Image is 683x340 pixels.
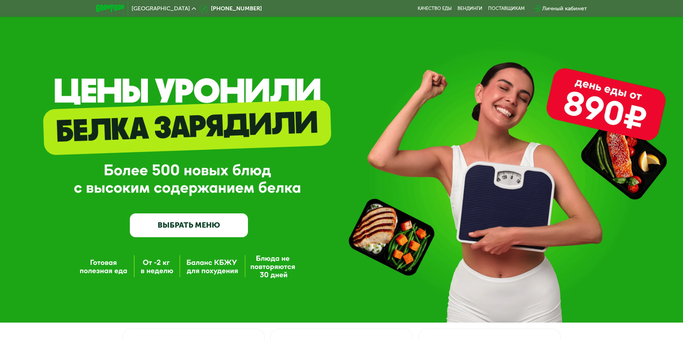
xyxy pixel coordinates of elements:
a: Вендинги [457,6,482,11]
span: [GEOGRAPHIC_DATA] [132,6,190,11]
a: [PHONE_NUMBER] [200,4,262,13]
div: поставщикам [488,6,525,11]
a: Качество еды [418,6,452,11]
a: ВЫБРАТЬ МЕНЮ [130,213,248,237]
div: Личный кабинет [542,4,587,13]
